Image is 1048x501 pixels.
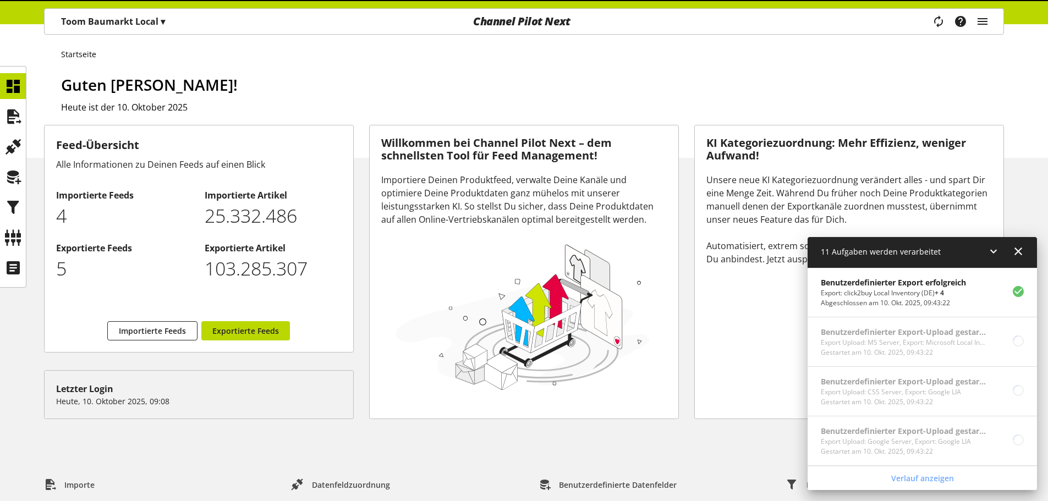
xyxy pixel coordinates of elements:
[205,202,342,230] p: 25332486
[44,8,1004,35] nav: main navigation
[381,137,667,162] h3: Willkommen bei Channel Pilot Next – dem schnellsten Tool für Feed Management!
[810,469,1035,488] a: Verlauf anzeigen
[212,325,279,337] span: Exportierte Feeds
[806,479,855,491] span: Produktfilter
[821,288,966,298] p: Export: click2buy Local Inventory (DE) + 4
[312,479,390,491] span: Datenfeldzuordnung
[61,74,238,95] span: Guten [PERSON_NAME]!
[107,321,197,340] a: Importierte Feeds
[935,288,944,298] b: + 4
[35,475,103,494] a: Importe
[777,475,864,494] a: Produktfilter
[706,173,992,266] div: Unsere neue KI Kategoriezuordnung verändert alles - und spart Dir eine Menge Zeit. Während Du frü...
[56,382,342,395] div: Letzter Login
[891,472,954,484] span: Verlauf anzeigen
[56,189,193,202] h2: Importierte Feeds
[56,158,342,171] div: Alle Informationen zu Deinen Feeds auf einen Blick
[56,241,193,255] h2: Exportierte Feeds
[161,15,165,27] span: ▾
[56,137,342,153] h3: Feed-Übersicht
[201,321,290,340] a: Exportierte Feeds
[808,268,1037,317] a: Benutzerdefinierter Export erfolgreichExport: click2buy Local Inventory (DE)+ 4Abgeschlossen am 1...
[56,202,193,230] p: 4
[205,255,342,283] p: 103285307
[56,255,193,283] p: 5
[64,479,95,491] span: Importe
[821,246,941,257] span: 11 Aufgaben werden verarbeitet
[61,15,165,28] p: Toom Baumarkt Local
[205,241,342,255] h2: Exportierte Artikel
[821,277,966,288] p: Benutzerdefinierter Export erfolgreich
[821,298,966,308] p: Abgeschlossen am 10. Okt. 2025, 09:43:22
[283,475,399,494] a: Datenfeldzuordnung
[392,240,653,393] img: 78e1b9dcff1e8392d83655fcfc870417.svg
[706,137,992,162] h3: KI Kategoriezuordnung: Mehr Effizienz, weniger Aufwand!
[530,475,685,494] a: Benutzerdefinierte Datenfelder
[381,173,667,226] div: Importiere Deinen Produktfeed, verwalte Deine Kanäle und optimiere Deine Produktdaten ganz mühelo...
[61,101,1004,114] h2: Heute ist der 10. Oktober 2025
[205,189,342,202] h2: Importierte Artikel
[559,479,677,491] span: Benutzerdefinierte Datenfelder
[119,325,186,337] span: Importierte Feeds
[56,395,342,407] p: Heute, 10. Oktober 2025, 09:08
